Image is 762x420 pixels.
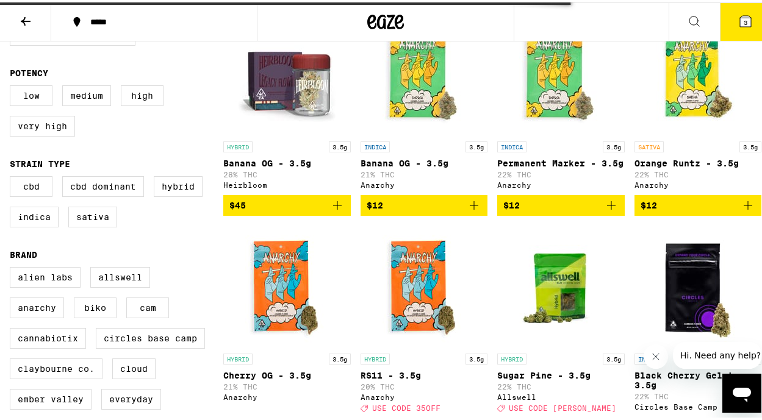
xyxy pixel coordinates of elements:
[223,380,351,388] p: 21% THC
[372,402,440,410] span: USE CODE 35OFF
[361,179,488,187] div: Anarchy
[673,340,761,366] iframe: Message from company
[634,139,664,150] p: SATIVA
[10,174,52,194] label: CBD
[509,402,616,410] span: USE CODE [PERSON_NAME]
[10,204,59,225] label: Indica
[226,223,348,345] img: Anarchy - Cherry OG - 3.5g
[226,11,348,133] img: Heirbloom - Banana OG - 3.5g
[497,380,625,388] p: 22% THC
[10,295,64,316] label: Anarchy
[361,156,488,166] p: Banana OG - 3.5g
[634,400,762,408] div: Circles Base Camp
[644,342,668,366] iframe: Close message
[223,139,253,150] p: HYBRID
[223,11,351,193] a: Open page for Banana OG - 3.5g from Heirbloom
[329,351,351,362] p: 3.5g
[722,371,761,410] iframe: Button to launch messaging window
[62,174,144,194] label: CBD Dominant
[503,198,520,208] span: $12
[634,390,762,398] p: 22% THC
[96,326,205,346] label: Circles Base Camp
[223,193,351,213] button: Add to bag
[744,16,747,24] span: 3
[10,326,86,346] label: Cannabiotix
[634,193,762,213] button: Add to bag
[497,223,625,416] a: Open page for Sugar Pine - 3.5g from Allswell
[223,168,351,176] p: 28% THC
[500,11,622,133] img: Anarchy - Permanent Marker - 3.5g
[223,223,351,416] a: Open page for Cherry OG - 3.5g from Anarchy
[223,351,253,362] p: HYBRID
[126,295,169,316] label: CAM
[10,247,37,257] legend: Brand
[497,11,625,193] a: Open page for Permanent Marker - 3.5g from Anarchy
[497,179,625,187] div: Anarchy
[361,391,488,399] div: Anarchy
[361,368,488,378] p: RS11 - 3.5g
[90,265,150,285] label: Allswell
[637,11,759,133] img: Anarchy - Orange Runtz - 3.5g
[739,139,761,150] p: 3.5g
[497,391,625,399] div: Allswell
[361,193,488,213] button: Add to bag
[10,113,75,134] label: Very High
[634,156,762,166] p: Orange Runtz - 3.5g
[500,223,622,345] img: Allswell - Sugar Pine - 3.5g
[361,380,488,388] p: 20% THC
[361,351,390,362] p: HYBRID
[361,11,488,193] a: Open page for Banana OG - 3.5g from Anarchy
[154,174,203,194] label: Hybrid
[634,11,762,193] a: Open page for Orange Runtz - 3.5g from Anarchy
[603,139,625,150] p: 3.5g
[497,193,625,213] button: Add to bag
[101,386,161,407] label: Everyday
[361,168,488,176] p: 21% THC
[223,368,351,378] p: Cherry OG - 3.5g
[497,156,625,166] p: Permanent Marker - 3.5g
[367,198,383,208] span: $12
[641,198,657,208] span: $12
[363,11,485,133] img: Anarchy - Banana OG - 3.5g
[497,168,625,176] p: 22% THC
[361,223,488,416] a: Open page for RS11 - 3.5g from Anarchy
[10,83,52,104] label: Low
[223,391,351,399] div: Anarchy
[68,204,117,225] label: Sativa
[634,368,762,388] p: Black Cherry Gelato - 3.5g
[10,66,48,76] legend: Potency
[465,351,487,362] p: 3.5g
[634,223,762,416] a: Open page for Black Cherry Gelato - 3.5g from Circles Base Camp
[74,295,117,316] label: Biko
[223,156,351,166] p: Banana OG - 3.5g
[497,351,527,362] p: HYBRID
[363,223,485,345] img: Anarchy - RS11 - 3.5g
[223,179,351,187] div: Heirbloom
[329,139,351,150] p: 3.5g
[121,83,164,104] label: High
[497,139,527,150] p: INDICA
[10,356,102,377] label: Claybourne Co.
[10,265,81,285] label: Alien Labs
[361,139,390,150] p: INDICA
[112,356,156,377] label: Cloud
[497,368,625,378] p: Sugar Pine - 3.5g
[62,83,111,104] label: Medium
[465,139,487,150] p: 3.5g
[634,351,664,362] p: INDICA
[603,351,625,362] p: 3.5g
[10,386,92,407] label: Ember Valley
[637,223,759,345] img: Circles Base Camp - Black Cherry Gelato - 3.5g
[634,168,762,176] p: 22% THC
[634,179,762,187] div: Anarchy
[229,198,246,208] span: $45
[10,157,70,166] legend: Strain Type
